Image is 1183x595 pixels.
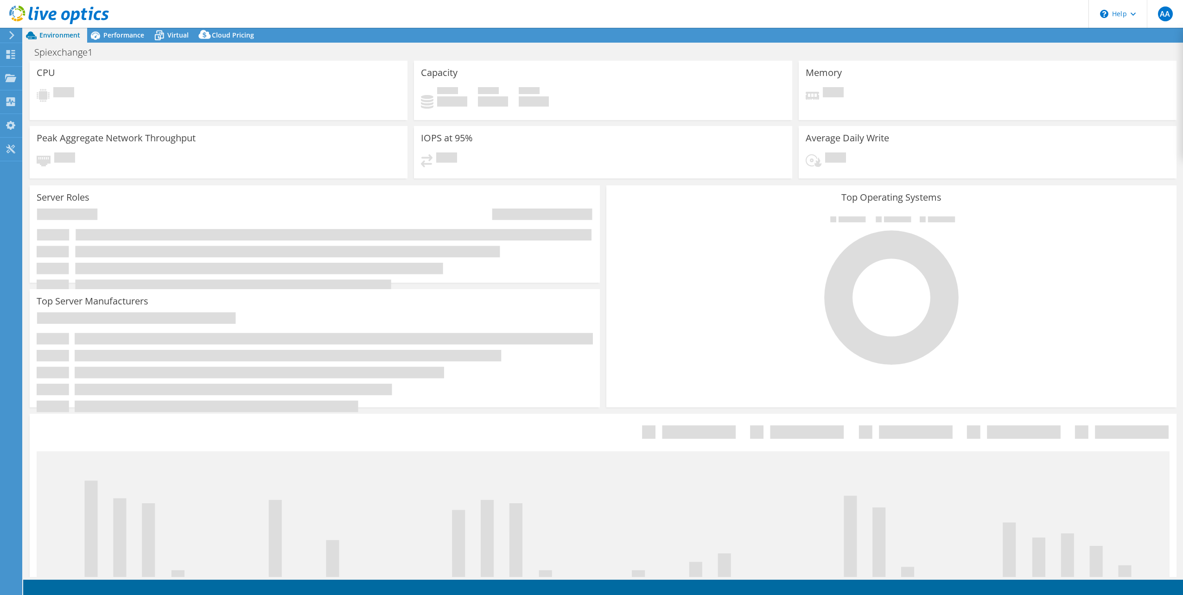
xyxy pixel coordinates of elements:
[37,68,55,78] h3: CPU
[437,87,458,96] span: Used
[436,152,457,165] span: Pending
[167,31,189,39] span: Virtual
[519,96,549,107] h4: 0 GiB
[613,192,1170,203] h3: Top Operating Systems
[37,192,89,203] h3: Server Roles
[54,152,75,165] span: Pending
[30,47,107,57] h1: Spiexchange1
[1158,6,1173,21] span: AA
[806,68,842,78] h3: Memory
[103,31,144,39] span: Performance
[39,31,80,39] span: Environment
[478,96,508,107] h4: 0 GiB
[806,133,889,143] h3: Average Daily Write
[37,296,148,306] h3: Top Server Manufacturers
[478,87,499,96] span: Free
[1100,10,1108,18] svg: \n
[421,133,473,143] h3: IOPS at 95%
[437,96,467,107] h4: 0 GiB
[421,68,458,78] h3: Capacity
[37,133,196,143] h3: Peak Aggregate Network Throughput
[823,87,844,100] span: Pending
[53,87,74,100] span: Pending
[519,87,540,96] span: Total
[825,152,846,165] span: Pending
[212,31,254,39] span: Cloud Pricing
